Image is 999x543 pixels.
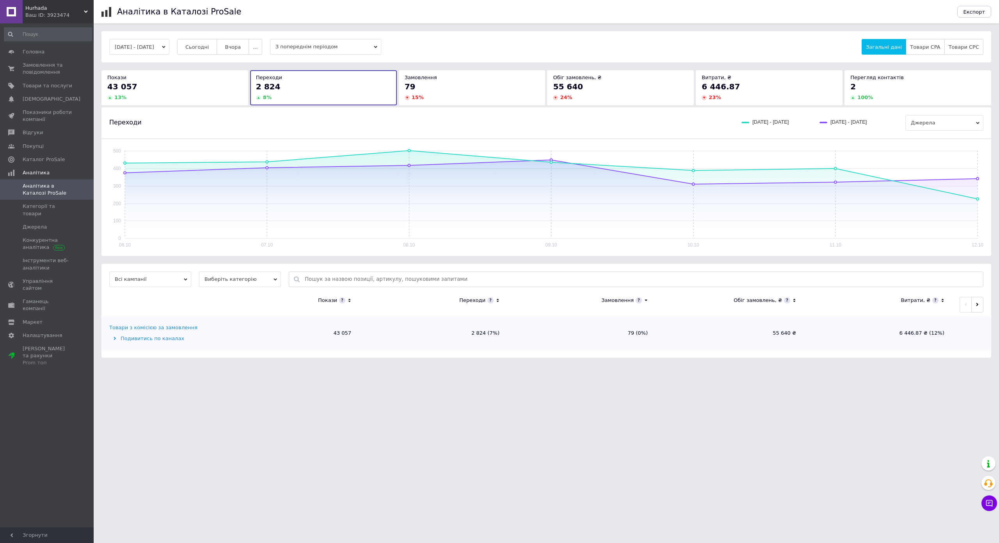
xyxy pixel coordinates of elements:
[23,237,72,251] span: Конкурентна аналітика
[949,44,979,50] span: Товари CPC
[403,242,415,248] text: 08.10
[119,242,131,248] text: 06.10
[263,94,272,100] span: 8 %
[185,44,209,50] span: Сьогодні
[4,27,92,41] input: Пошук
[117,7,241,16] h1: Аналітика в Каталозі ProSale
[734,297,782,304] div: Обіг замовлень, ₴
[23,332,62,339] span: Налаштування
[109,335,209,342] div: Подивитись по каналах
[23,203,72,217] span: Категорії та товари
[109,271,191,287] span: Всі кампанії
[972,242,983,248] text: 12.10
[23,96,80,103] span: [DEMOGRAPHIC_DATA]
[601,297,634,304] div: Замовлення
[113,201,121,206] text: 200
[23,278,72,292] span: Управління сайтом
[23,48,44,55] span: Головна
[23,359,72,366] div: Prom топ
[107,82,137,91] span: 43 057
[225,44,241,50] span: Вчора
[25,5,84,12] span: Hurhada
[850,75,904,80] span: Перегляд контактів
[23,224,47,231] span: Джерела
[905,115,983,131] span: Джерела
[305,272,979,287] input: Пошук за назвою позиції, артикулу, пошуковими запитами
[113,218,121,224] text: 100
[359,316,507,350] td: 2 824 (7%)
[804,316,952,350] td: 6 446.87 ₴ (12%)
[318,297,337,304] div: Покази
[405,75,437,80] span: Замовлення
[23,319,43,326] span: Маркет
[107,75,126,80] span: Покази
[866,44,902,50] span: Загальні дані
[109,324,197,331] div: Товари з комісією за замовлення
[253,44,258,50] span: ...
[23,143,44,150] span: Покупці
[23,156,65,163] span: Каталог ProSale
[560,94,572,100] span: 24 %
[23,298,72,312] span: Гаманець компанії
[211,316,359,350] td: 43 057
[553,82,583,91] span: 55 640
[23,169,50,176] span: Аналітика
[981,495,997,511] button: Чат з покупцем
[405,82,416,91] span: 79
[910,44,940,50] span: Товари CPA
[113,148,121,154] text: 500
[656,316,804,350] td: 55 640 ₴
[23,257,72,271] span: Інструменти веб-аналітики
[553,75,601,80] span: Обіг замовлень, ₴
[412,94,424,100] span: 15 %
[857,94,873,100] span: 100 %
[23,82,72,89] span: Товари та послуги
[109,39,169,55] button: [DATE] - [DATE]
[830,242,841,248] text: 11.10
[702,82,740,91] span: 6 446.87
[957,6,992,18] button: Експорт
[261,242,273,248] text: 07.10
[109,118,142,127] span: Переходи
[901,297,930,304] div: Витрати, ₴
[249,39,262,55] button: ...
[23,62,72,76] span: Замовлення та повідомлення
[906,39,944,55] button: Товари CPA
[113,183,121,189] text: 300
[217,39,249,55] button: Вчора
[256,75,282,80] span: Переходи
[709,94,721,100] span: 23 %
[459,297,485,304] div: Переходи
[702,75,731,80] span: Витрати, ₴
[23,183,72,197] span: Аналітика в Каталозі ProSale
[963,9,985,15] span: Експорт
[944,39,983,55] button: Товари CPC
[118,236,121,241] text: 0
[114,94,126,100] span: 13 %
[199,271,281,287] span: Виберіть категорію
[23,345,72,367] span: [PERSON_NAME] та рахунки
[688,242,699,248] text: 10.10
[545,242,557,248] text: 09.10
[23,129,43,136] span: Відгуки
[177,39,217,55] button: Сьогодні
[113,166,121,171] text: 400
[23,109,72,123] span: Показники роботи компанії
[25,12,94,19] div: Ваш ID: 3923474
[850,82,856,91] span: 2
[256,82,281,91] span: 2 824
[507,316,656,350] td: 79 (0%)
[270,39,381,55] span: З попереднім періодом
[862,39,906,55] button: Загальні дані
